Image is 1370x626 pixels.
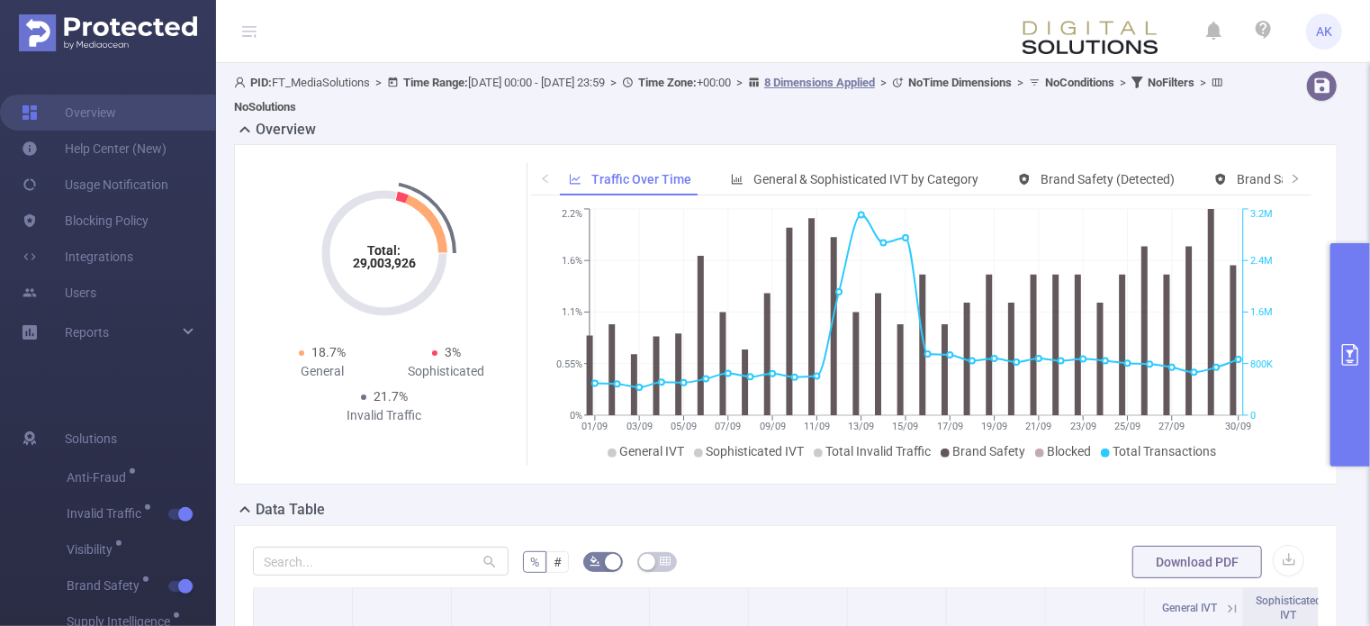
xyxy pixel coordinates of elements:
[764,76,875,89] u: 8 Dimensions Applied
[67,543,119,556] span: Visibility
[19,14,197,51] img: Protected Media
[370,76,387,89] span: >
[1048,444,1092,458] span: Blocked
[562,209,582,221] tspan: 2.2%
[22,95,116,131] a: Overview
[67,507,148,520] span: Invalid Traffic
[1256,594,1321,621] span: Sophisticated IVT
[1070,421,1096,432] tspan: 23/09
[1026,421,1052,432] tspan: 21/09
[562,307,582,319] tspan: 1.1%
[260,362,384,381] div: General
[753,172,978,186] span: General & Sophisticated IVT by Category
[1250,410,1256,422] tspan: 0
[67,579,146,592] span: Brand Safety
[22,167,168,203] a: Usage Notification
[1012,76,1029,89] span: >
[590,556,600,567] i: icon: bg-colors
[1290,173,1301,184] i: icon: right
[731,76,748,89] span: >
[234,100,296,113] b: No Solutions
[1114,76,1131,89] span: >
[1041,172,1175,186] span: Brand Safety (Detected)
[620,444,685,458] span: General IVT
[1250,307,1273,319] tspan: 1.6M
[22,203,149,239] a: Blocking Policy
[760,421,786,432] tspan: 09/09
[67,471,132,484] span: Anti-Fraud
[234,76,1228,113] span: FT_MediaSolutions [DATE] 00:00 - [DATE] 23:59 +00:00
[981,421,1007,432] tspan: 19/09
[660,556,671,567] i: icon: table
[65,314,109,350] a: Reports
[445,345,461,359] span: 3%
[908,76,1012,89] b: No Time Dimensions
[322,406,446,425] div: Invalid Traffic
[570,410,582,422] tspan: 0%
[1194,76,1212,89] span: >
[1114,421,1140,432] tspan: 25/09
[65,325,109,340] span: Reports
[554,555,562,569] span: #
[569,173,581,186] i: icon: line-chart
[638,76,697,89] b: Time Zone:
[256,499,325,521] h2: Data Table
[22,131,167,167] a: Help Center (New)
[530,555,539,569] span: %
[384,362,509,381] div: Sophisticated
[731,173,744,186] i: icon: bar-chart
[1250,255,1273,267] tspan: 2.4M
[893,421,919,432] tspan: 15/09
[540,173,551,184] i: icon: left
[605,76,622,89] span: >
[562,255,582,267] tspan: 1.6%
[1113,444,1217,458] span: Total Transactions
[715,421,741,432] tspan: 07/09
[1226,421,1252,432] tspan: 30/09
[353,256,416,270] tspan: 29,003,926
[626,421,653,432] tspan: 03/09
[1163,602,1218,614] span: General IVT
[591,172,691,186] span: Traffic Over Time
[582,421,608,432] tspan: 01/09
[311,345,346,359] span: 18.7%
[374,389,408,404] span: 21.7%
[253,547,509,576] input: Search...
[671,421,697,432] tspan: 05/09
[65,421,117,457] span: Solutions
[1159,421,1185,432] tspan: 27/09
[234,77,250,88] i: icon: user
[1045,76,1114,89] b: No Conditions
[22,275,96,311] a: Users
[22,239,133,275] a: Integrations
[556,358,582,370] tspan: 0.55%
[1250,209,1273,221] tspan: 3.2M
[826,444,932,458] span: Total Invalid Traffic
[256,119,316,141] h2: Overview
[1237,172,1365,186] span: Brand Safety (Blocked)
[250,76,272,89] b: PID:
[804,421,830,432] tspan: 11/09
[403,76,468,89] b: Time Range:
[707,444,805,458] span: Sophisticated IVT
[875,76,892,89] span: >
[1132,546,1262,578] button: Download PDF
[1250,358,1273,370] tspan: 800K
[368,243,401,258] tspan: Total:
[848,421,874,432] tspan: 13/09
[1316,14,1332,50] span: AK
[953,444,1026,458] span: Brand Safety
[1148,76,1194,89] b: No Filters
[937,421,963,432] tspan: 17/09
